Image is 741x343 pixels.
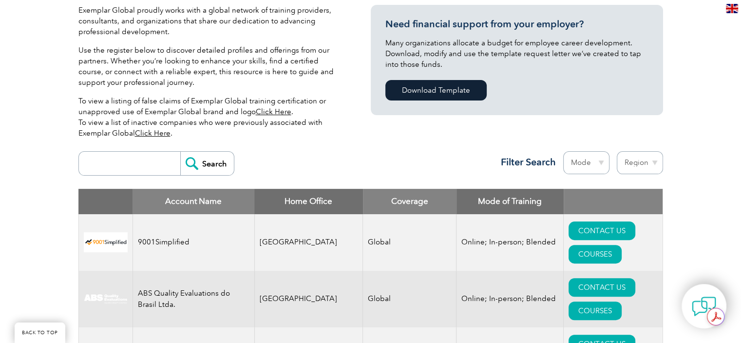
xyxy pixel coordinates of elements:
a: Download Template [385,80,487,101]
img: contact-chat.png [692,294,716,319]
a: CONTACT US [569,222,635,240]
td: Global [363,214,456,271]
a: Click Here [256,107,291,116]
th: Home Office: activate to sort column ascending [254,189,363,214]
th: : activate to sort column ascending [564,189,663,214]
a: COURSES [569,245,622,263]
p: Use the register below to discover detailed profiles and offerings from our partners. Whether you... [78,45,342,88]
img: 37c9c059-616f-eb11-a812-002248153038-logo.png [84,232,128,252]
td: Global [363,271,456,327]
td: [GEOGRAPHIC_DATA] [254,214,363,271]
td: [GEOGRAPHIC_DATA] [254,271,363,327]
a: COURSES [569,302,622,320]
a: Click Here [135,129,171,138]
th: Coverage: activate to sort column ascending [363,189,456,214]
td: Online; In-person; Blended [456,214,564,271]
td: ABS Quality Evaluations do Brasil Ltda. [133,271,254,327]
p: Many organizations allocate a budget for employee career development. Download, modify and use th... [385,38,648,70]
img: c92924ac-d9bc-ea11-a814-000d3a79823d-logo.jpg [84,294,128,304]
th: Account Name: activate to sort column descending [133,189,254,214]
td: Online; In-person; Blended [456,271,564,327]
p: Exemplar Global proudly works with a global network of training providers, consultants, and organ... [78,5,342,37]
img: en [726,4,738,13]
th: Mode of Training: activate to sort column ascending [456,189,564,214]
h3: Filter Search [495,156,556,168]
a: BACK TO TOP [15,323,65,343]
h3: Need financial support from your employer? [385,18,648,30]
input: Search [180,152,234,175]
p: To view a listing of false claims of Exemplar Global training certification or unapproved use of ... [78,96,342,139]
td: 9001Simplified [133,214,254,271]
a: CONTACT US [569,278,635,297]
